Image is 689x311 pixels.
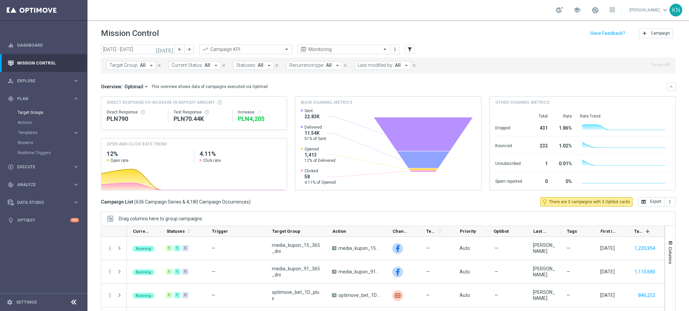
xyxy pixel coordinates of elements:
[73,164,79,170] i: keyboard_arrow_right
[530,114,548,119] div: Total
[73,199,79,206] i: keyboard_arrow_right
[238,109,281,115] div: Increase
[8,42,14,48] i: equalizer
[156,46,174,52] i: [DATE]
[107,292,113,298] button: more_vert
[275,63,279,68] i: close
[304,174,336,180] span: 58
[110,158,129,163] span: Open rate
[426,292,430,298] span: —
[107,141,167,147] h4: OPEN AND CLICK RATE TREND
[157,63,161,68] i: close
[199,45,292,54] ng-select: Campaign KPI
[17,110,70,115] a: Target Groups
[202,46,209,53] i: trending_up
[17,211,70,229] a: Optibot
[17,138,87,148] div: Streams
[664,197,676,207] button: more_vert
[258,62,263,68] span: All
[343,63,348,68] i: close
[166,245,172,251] div: 1
[600,269,615,275] div: 22 Sep 2025, Monday
[533,266,555,278] div: Patryk Przybolewski
[272,242,321,254] span: media_kupon_15_365_dni
[233,61,274,70] button: Statuses: All arrow_drop_down
[169,61,221,70] button: Current Status: All arrow_drop_down
[304,125,326,130] span: Delivered
[175,45,184,54] button: arrow_back
[205,62,210,68] span: All
[304,114,320,120] span: 22.83K
[332,229,346,234] span: Action
[634,244,656,253] button: 1,220,854
[8,54,79,72] div: Mission Control
[332,246,336,250] span: A
[669,84,674,89] i: keyboard_arrow_down
[7,43,79,48] button: equalizer Dashboard
[304,130,326,136] span: 11.54K
[182,292,188,298] div: 5
[460,269,470,274] span: Auto
[174,115,226,123] div: PLN70,435
[304,108,320,114] span: Sent
[304,168,336,174] span: Clicked
[155,45,175,55] button: [DATE]
[122,84,151,90] button: Optimail arrow_drop_down
[212,269,215,274] span: —
[18,131,66,135] span: Templates
[338,245,381,251] span: media_kupon_15_365_dni
[182,245,188,251] div: 5
[289,62,324,68] span: Recurrence type:
[17,165,73,169] span: Execute
[8,182,73,188] div: Analyze
[148,62,154,69] i: arrow_drop_down
[286,61,342,70] button: Recurrence type: All arrow_drop_down
[109,62,138,68] span: Target Group:
[495,269,498,275] span: —
[530,175,548,186] div: 0
[133,292,154,299] colored-tag: Running
[272,289,321,301] span: optimove_bet_1D_plus
[567,229,577,234] span: Tags
[495,175,522,186] div: Spam reported
[101,45,175,54] input: Select date range
[200,150,281,158] h2: 4.11%
[7,182,79,187] button: track_changes Analyze keyboard_arrow_right
[73,78,79,84] i: keyboard_arrow_right
[590,31,625,36] input: Have Feedback?
[392,267,403,277] img: Facebook Custom Audience
[136,247,151,251] span: Running
[17,150,70,155] a: Realtime Triggers
[326,62,332,68] span: All
[460,229,476,234] span: Priority
[136,294,151,298] span: Running
[185,227,191,235] span: Calculate column
[238,115,281,123] div: PLN4,205
[304,180,336,185] span: 4.11% of Opened
[297,45,390,54] ng-select: Monitoring
[355,61,411,70] button: Last modified by: All arrow_drop_down
[661,6,669,14] span: keyboard_arrow_down
[266,62,272,69] i: arrow_drop_down
[556,175,572,186] div: 0%
[669,4,682,16] div: KN
[124,84,143,90] span: Optimail
[184,45,194,54] button: arrow_forward
[274,62,280,69] button: close
[426,269,430,275] span: —
[393,229,409,234] span: Channel
[221,63,226,68] i: close
[17,140,70,145] a: Streams
[403,62,409,69] i: arrow_drop_down
[460,293,470,298] span: Auto
[634,229,643,234] span: Targeted Customers
[174,292,180,298] div: 1
[392,290,403,301] div: Criteo
[556,114,572,119] div: Rate
[600,292,615,298] div: 22 Sep 2025, Monday
[172,62,203,68] span: Current Status:
[7,200,79,205] button: Data Studio keyboard_arrow_right
[556,140,572,150] div: 1.02%
[556,158,572,168] div: 0.01%
[667,199,673,205] i: more_vert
